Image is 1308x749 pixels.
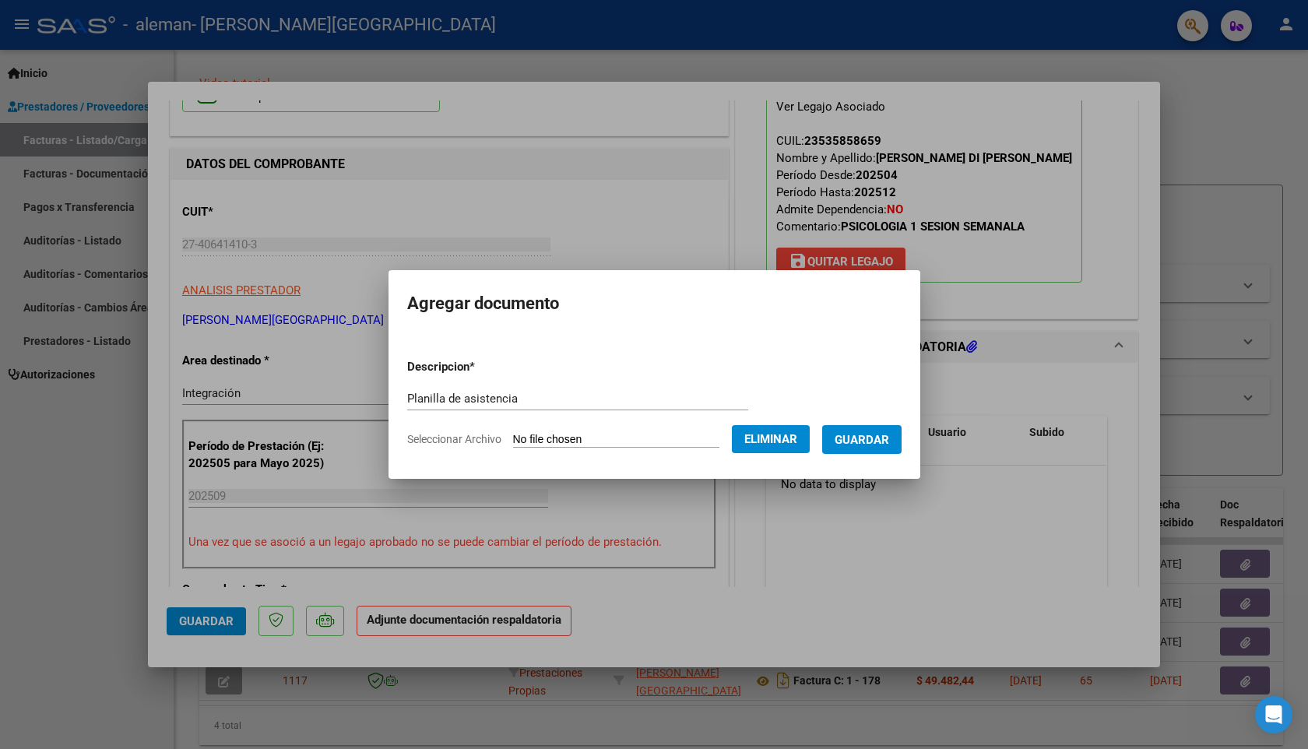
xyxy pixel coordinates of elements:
button: Eliminar [732,425,810,453]
p: Descripcion [407,358,556,376]
span: Guardar [835,433,889,447]
div: Open Intercom Messenger [1255,696,1292,733]
h2: Agregar documento [407,289,902,318]
span: Seleccionar Archivo [407,433,501,445]
span: Eliminar [744,432,797,446]
button: Guardar [822,425,902,454]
